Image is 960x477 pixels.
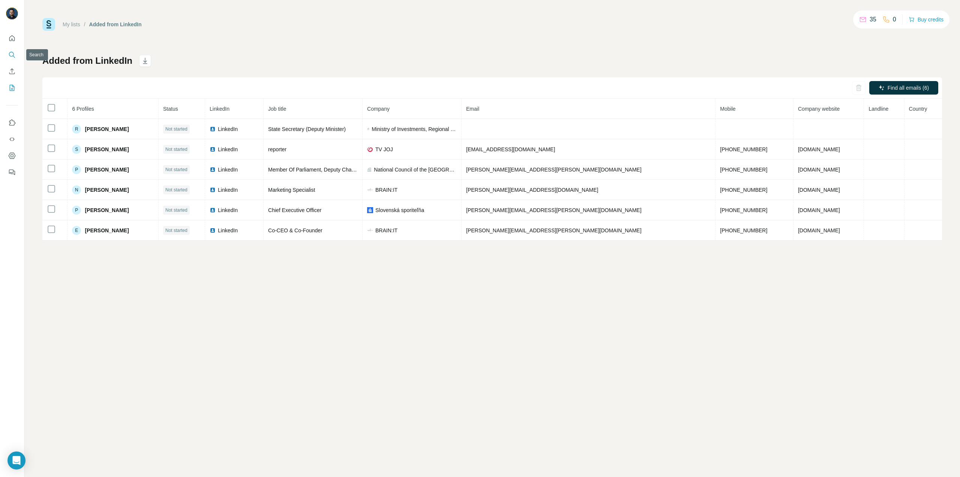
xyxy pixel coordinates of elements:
[84,21,85,28] li: /
[375,206,424,214] span: Slovenská sporiteľňa
[72,206,81,215] div: P
[210,227,216,233] img: LinkedIn logo
[210,207,216,213] img: LinkedIn logo
[268,106,286,112] span: Job title
[466,167,642,173] span: [PERSON_NAME][EMAIL_ADDRESS][PERSON_NAME][DOMAIN_NAME]
[868,106,888,112] span: Landline
[909,14,943,25] button: Buy credits
[6,132,18,146] button: Use Surfe API
[85,125,129,133] span: [PERSON_NAME]
[218,146,238,153] span: LinkedIn
[367,207,373,213] img: company-logo
[367,146,373,152] img: company-logo
[85,227,129,234] span: [PERSON_NAME]
[870,15,876,24] p: 35
[210,126,216,132] img: LinkedIn logo
[6,8,18,20] img: Avatar
[367,187,373,193] img: company-logo
[798,227,840,233] span: [DOMAIN_NAME]
[165,207,187,214] span: Not started
[268,126,346,132] span: State Secretary (Deputy Minister)
[375,186,397,194] span: BRAIN:IT
[210,106,229,112] span: LinkedIn
[798,187,840,193] span: [DOMAIN_NAME]
[210,146,216,152] img: LinkedIn logo
[268,227,322,233] span: Co-CEO & Co-Founder
[72,165,81,174] div: P
[218,227,238,234] span: LinkedIn
[466,146,555,152] span: [EMAIL_ADDRESS][DOMAIN_NAME]
[6,166,18,179] button: Feedback
[466,227,642,233] span: [PERSON_NAME][EMAIL_ADDRESS][PERSON_NAME][DOMAIN_NAME]
[268,207,321,213] span: Chief Executive Officer
[720,227,767,233] span: [PHONE_NUMBER]
[72,226,81,235] div: E
[163,106,178,112] span: Status
[85,146,129,153] span: [PERSON_NAME]
[6,149,18,163] button: Dashboard
[720,187,767,193] span: [PHONE_NUMBER]
[6,32,18,45] button: Quick start
[798,207,840,213] span: [DOMAIN_NAME]
[720,106,735,112] span: Mobile
[466,207,642,213] span: [PERSON_NAME][EMAIL_ADDRESS][PERSON_NAME][DOMAIN_NAME]
[6,48,18,62] button: Search
[268,187,315,193] span: Marketing Specialist
[268,146,286,152] span: reporter
[72,106,94,112] span: 6 Profiles
[85,186,129,194] span: [PERSON_NAME]
[218,186,238,194] span: LinkedIn
[42,18,55,31] img: Surfe Logo
[72,125,81,134] div: R
[893,15,896,24] p: 0
[268,167,423,173] span: Member Of Parliament, Deputy Chair, European Affairs Committee
[165,166,187,173] span: Not started
[63,21,80,27] a: My lists
[375,227,397,234] span: BRAIN:IT
[6,116,18,129] button: Use Surfe on LinkedIn
[72,145,81,154] div: S
[367,227,373,233] img: company-logo
[888,84,929,92] span: Find all emails (6)
[72,185,81,194] div: N
[909,106,927,112] span: Country
[6,81,18,95] button: My lists
[798,167,840,173] span: [DOMAIN_NAME]
[85,206,129,214] span: [PERSON_NAME]
[798,106,840,112] span: Company website
[6,65,18,78] button: Enrich CSV
[165,126,187,132] span: Not started
[165,227,187,234] span: Not started
[720,207,767,213] span: [PHONE_NUMBER]
[720,146,767,152] span: [PHONE_NUMBER]
[367,106,390,112] span: Company
[89,21,142,28] div: Added from LinkedIn
[210,167,216,173] img: LinkedIn logo
[720,167,767,173] span: [PHONE_NUMBER]
[869,81,938,95] button: Find all emails (6)
[165,146,187,153] span: Not started
[466,187,598,193] span: [PERSON_NAME][EMAIL_ADDRESS][DOMAIN_NAME]
[466,106,479,112] span: Email
[372,125,457,133] span: Ministry of Investments, Regional Development and Informatization in [GEOGRAPHIC_DATA]
[374,166,457,173] span: National Council of the [GEOGRAPHIC_DATA]
[218,125,238,133] span: LinkedIn
[798,146,840,152] span: [DOMAIN_NAME]
[7,451,25,469] div: Open Intercom Messenger
[218,166,238,173] span: LinkedIn
[42,55,132,67] h1: Added from LinkedIn
[375,146,393,153] span: TV JOJ
[85,166,129,173] span: [PERSON_NAME]
[218,206,238,214] span: LinkedIn
[210,187,216,193] img: LinkedIn logo
[165,187,187,193] span: Not started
